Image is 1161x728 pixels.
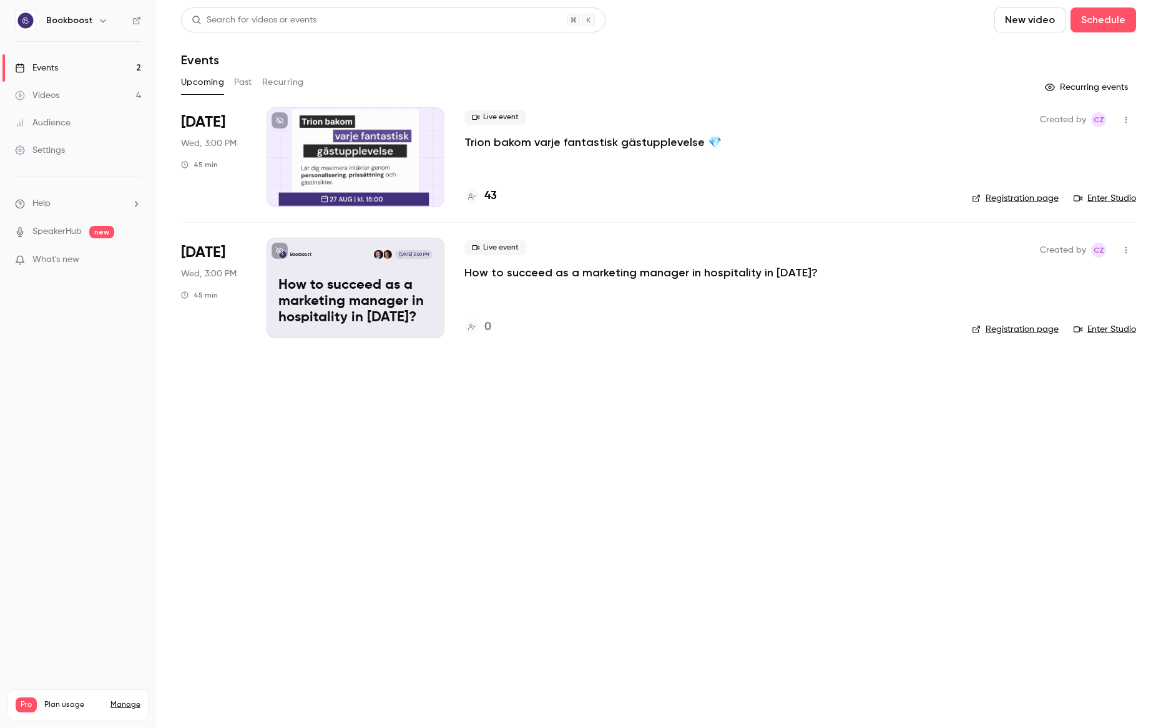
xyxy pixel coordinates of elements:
span: Plan usage [44,700,103,710]
span: Live event [464,110,526,125]
span: Casey Zhang [1091,243,1106,258]
span: Wed, 3:00 PM [181,268,237,280]
div: Sep 17 Wed, 3:00 PM (Europe/Stockholm) [181,238,247,337]
a: Registration page [972,192,1059,205]
div: 45 min [181,160,218,170]
span: Created by [1040,112,1086,127]
span: CZ [1094,112,1104,127]
a: Enter Studio [1074,323,1136,336]
button: Schedule [1070,7,1136,32]
span: Created by [1040,243,1086,258]
img: Bookboost [16,11,36,31]
h4: 43 [484,188,497,205]
button: New video [994,7,1065,32]
p: Bookboost [290,251,311,258]
div: Audience [15,117,71,129]
span: Live event [464,240,526,255]
h6: Bookboost [46,14,93,27]
p: How to succeed as a marketing manager in hospitality in [DATE]? [278,278,433,326]
a: 0 [464,319,491,336]
a: SpeakerHub [32,225,82,238]
a: Enter Studio [1074,192,1136,205]
iframe: Noticeable Trigger [126,255,141,266]
button: Recurring [262,72,304,92]
button: Recurring events [1039,77,1136,97]
span: [DATE] 3:00 PM [395,250,432,259]
div: Videos [15,89,59,102]
span: CZ [1094,243,1104,258]
div: Search for videos or events [192,14,316,27]
button: Upcoming [181,72,224,92]
span: What's new [32,253,79,266]
button: Past [234,72,252,92]
img: Heiko Brandmayer [374,250,383,259]
a: How to succeed as a marketing manager in hospitality in 2026?BookboostAnne WilliamsHeiko Brandmay... [267,238,444,337]
span: [DATE] [181,112,225,132]
h1: Events [181,52,219,67]
div: Settings [15,144,65,157]
div: Aug 27 Wed, 3:00 PM (Europe/Stockholm) [181,107,247,207]
img: Anne Williams [383,250,392,259]
a: Registration page [972,323,1059,336]
span: Wed, 3:00 PM [181,137,237,150]
h4: 0 [484,319,491,336]
a: Trion bakom varje fantastisk gästupplevelse 💎 [464,135,722,150]
span: new [89,226,114,238]
a: 43 [464,188,497,205]
a: Manage [110,700,140,710]
span: Help [32,197,51,210]
span: [DATE] [181,243,225,263]
span: Casey Zhang [1091,112,1106,127]
div: Events [15,62,58,74]
div: 45 min [181,290,218,300]
li: help-dropdown-opener [15,197,141,210]
span: Pro [16,697,37,712]
a: How to succeed as a marketing manager in hospitality in [DATE]? [464,265,818,280]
